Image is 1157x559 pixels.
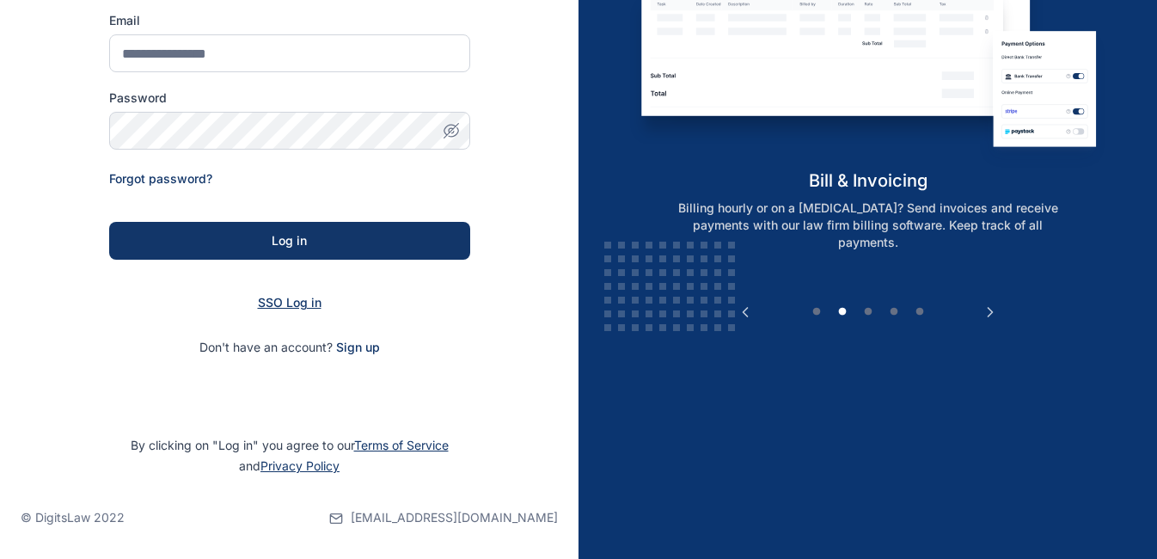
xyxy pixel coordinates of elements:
button: Log in [109,222,470,260]
p: By clicking on "Log in" you agree to our [21,435,558,476]
div: Log in [137,232,443,249]
button: 1 [808,304,825,321]
p: © DigitsLaw 2022 [21,509,125,526]
button: 4 [885,304,903,321]
a: Terms of Service [354,438,449,452]
a: Privacy Policy [260,458,340,473]
button: 3 [860,304,877,321]
button: 2 [834,304,851,321]
label: Email [109,12,470,29]
button: Previous [737,304,754,321]
p: Billing hourly or on a [MEDICAL_DATA]? Send invoices and receive payments with our law firm billi... [648,200,1088,251]
span: [EMAIL_ADDRESS][DOMAIN_NAME] [351,509,558,526]
a: Sign up [336,340,380,354]
span: Sign up [336,339,380,356]
label: Password [109,89,470,107]
h5: bill & invoicing [629,169,1106,193]
button: Next [982,304,999,321]
a: SSO Log in [258,295,321,310]
button: 5 [911,304,928,321]
span: and [239,458,340,473]
p: Don't have an account? [109,339,470,356]
a: [EMAIL_ADDRESS][DOMAIN_NAME] [329,476,558,559]
a: Forgot password? [109,171,212,186]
